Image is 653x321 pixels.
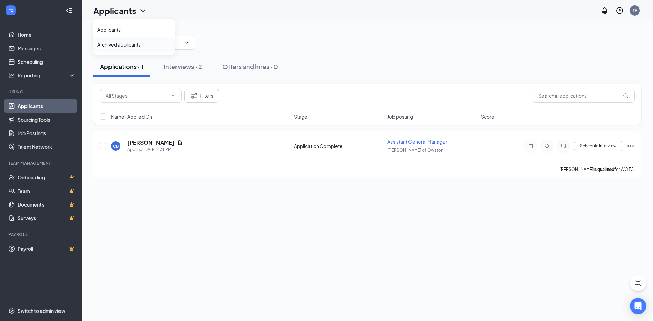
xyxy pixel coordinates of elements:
[18,126,76,140] a: Job Postings
[18,55,76,69] a: Scheduling
[543,143,551,149] svg: Tag
[18,171,76,184] a: OnboardingCrown
[623,93,629,99] svg: MagnifyingGlass
[626,142,635,150] svg: Ellipses
[559,143,567,149] svg: ActiveChat
[8,89,74,95] div: Hiring
[66,7,72,14] svg: Collapse
[559,166,635,172] p: [PERSON_NAME] for WOTC.
[8,72,15,79] svg: Analysis
[526,143,535,149] svg: Note
[97,41,171,48] a: Archived applicants
[18,140,76,154] a: Talent Network
[184,89,219,103] button: Filter Filters
[111,113,152,120] span: Name · Applied On
[18,242,76,255] a: PayrollCrown
[387,113,413,120] span: Job posting
[127,139,174,146] h5: [PERSON_NAME]
[633,7,637,13] div: TF
[177,140,183,145] svg: Document
[222,62,278,71] div: Offers and hires · 0
[18,184,76,198] a: TeamCrown
[164,62,202,71] div: Interviews · 2
[18,307,65,314] div: Switch to admin view
[18,28,76,41] a: Home
[18,198,76,211] a: DocumentsCrown
[8,232,74,237] div: Payroll
[97,26,171,33] a: Applicants
[387,139,447,145] span: Assistant General Manager
[170,93,176,99] svg: ChevronDown
[184,40,189,46] svg: ChevronDown
[7,7,14,14] svg: WorkstreamLogo
[294,113,307,120] span: Stage
[100,62,143,71] div: Applications · 1
[8,307,15,314] svg: Settings
[139,6,147,15] svg: ChevronDown
[18,72,76,79] div: Reporting
[106,92,168,100] input: All Stages
[533,89,635,103] input: Search in applications
[616,6,624,15] svg: QuestionInfo
[387,148,447,153] span: [PERSON_NAME] of Owaton ...
[294,143,383,149] div: Application Complete
[18,211,76,225] a: SurveysCrown
[481,113,495,120] span: Score
[113,143,119,149] div: CB
[601,6,609,15] svg: Notifications
[593,167,614,172] b: is qualified
[630,275,646,291] button: ChatActive
[630,298,646,314] div: Open Intercom Messenger
[127,146,183,153] div: Applied [DATE] 2:31 PM
[574,141,622,151] button: Schedule Interview
[18,113,76,126] a: Sourcing Tools
[18,99,76,113] a: Applicants
[634,279,642,287] svg: ChatActive
[190,92,198,100] svg: Filter
[93,5,136,16] h1: Applicants
[8,160,74,166] div: Team Management
[18,41,76,55] a: Messages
